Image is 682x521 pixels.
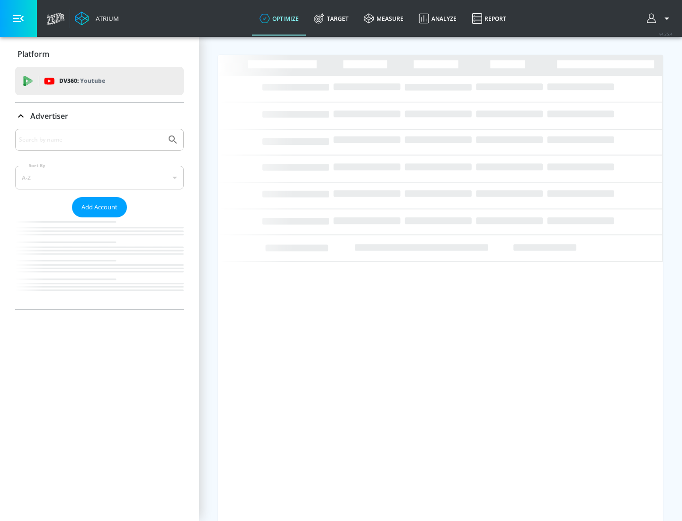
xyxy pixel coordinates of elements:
div: Advertiser [15,103,184,129]
a: Analyze [411,1,464,36]
a: Atrium [75,11,119,26]
a: measure [356,1,411,36]
div: Platform [15,41,184,67]
span: Add Account [81,202,117,213]
button: Add Account [72,197,127,217]
a: Report [464,1,514,36]
p: Platform [18,49,49,59]
input: Search by name [19,134,162,146]
label: Sort By [27,162,47,169]
div: A-Z [15,166,184,189]
p: Youtube [80,76,105,86]
nav: list of Advertiser [15,217,184,309]
a: Target [306,1,356,36]
span: v 4.25.4 [659,31,673,36]
a: optimize [252,1,306,36]
div: DV360: Youtube [15,67,184,95]
p: DV360: [59,76,105,86]
div: Atrium [92,14,119,23]
div: Advertiser [15,129,184,309]
p: Advertiser [30,111,68,121]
